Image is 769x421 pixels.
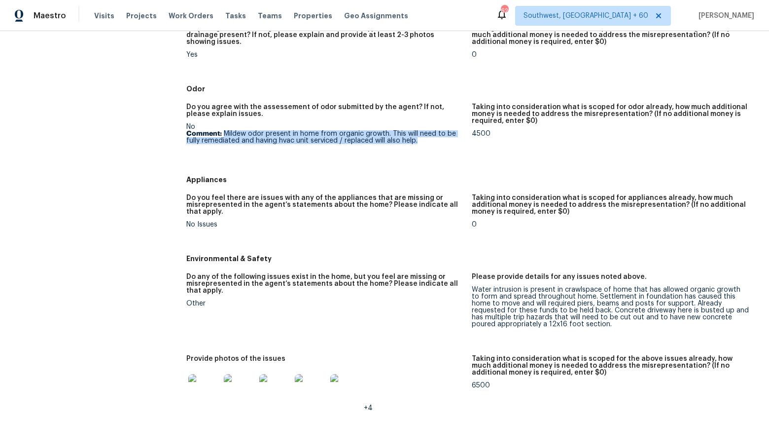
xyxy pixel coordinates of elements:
h5: Environmental & Safety [186,254,757,264]
span: Visits [94,11,114,21]
div: 6500 [472,382,749,389]
span: Work Orders [169,11,213,21]
div: 0 [472,51,749,58]
span: Maestro [34,11,66,21]
span: Properties [294,11,332,21]
h5: Taking into consideration what is scoped for wastewater drainage already, how much additional mon... [472,25,749,45]
h5: Taking into consideration what is scoped for odor already, how much additional money is needed to... [472,104,749,124]
div: 0 [472,221,749,228]
span: Teams [258,11,282,21]
span: Southwest, [GEOGRAPHIC_DATA] + 60 [524,11,648,21]
div: No [186,123,464,144]
span: +4 [364,405,373,412]
span: Geo Assignments [344,11,408,21]
h5: Please provide details for any issues noted above. [472,273,647,280]
div: 622 [501,6,508,16]
h5: Do you agree with the assessement of odor submitted by the agent? If not, please explain issues. [186,104,464,117]
h5: Provide photos of the issues [186,355,285,362]
p: Mildew odor present in home from organic growth. This will need to be fully remediated and having... [186,130,464,144]
div: Other [186,300,464,307]
h5: Odor [186,84,757,94]
h5: Do any of the following issues exist in the home, but you feel are missing or misrepresented in t... [186,273,464,294]
div: Yes [186,51,464,58]
span: Tasks [225,12,246,19]
div: Water intrusion is present in crawlspace of home that has allowed organic growth to form and spre... [472,286,749,328]
div: 4500 [472,130,749,137]
h5: Taking into consideration what is scoped for appliances already, how much additional money is nee... [472,194,749,215]
h5: Taking into consideration what is scoped for the above issues already, how much additional money ... [472,355,749,376]
h5: Do you agree with the agent’s statement about the type of wastewater drainage present? If not, pl... [186,25,464,45]
div: No Issues [186,221,464,228]
span: Projects [126,11,157,21]
h5: Appliances [186,175,757,185]
h5: Do you feel there are issues with any of the appliances that are missing or misrepresented in the... [186,194,464,215]
b: Comment: [186,130,222,137]
span: [PERSON_NAME] [695,11,754,21]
